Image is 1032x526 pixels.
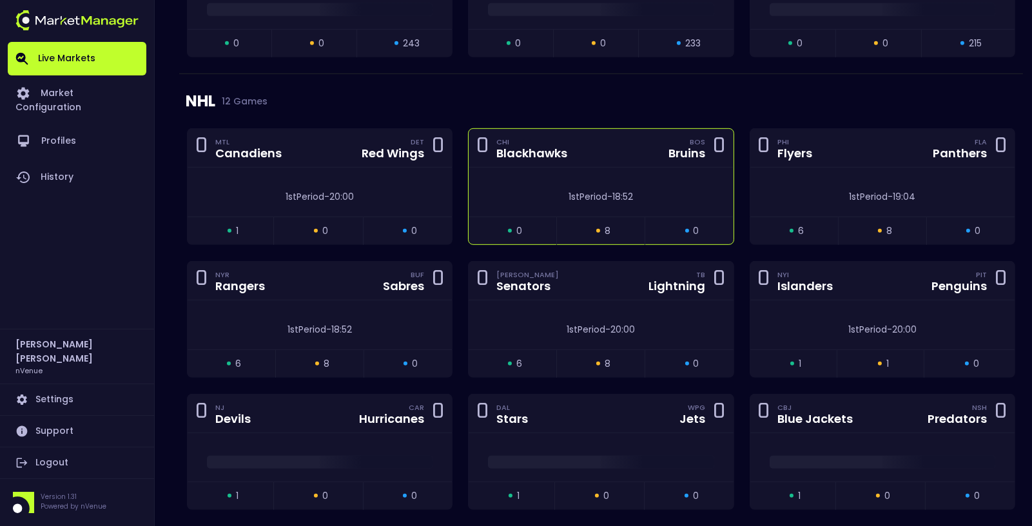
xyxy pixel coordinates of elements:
[215,269,265,280] div: NYR
[569,190,607,203] span: 1st Period
[195,269,208,293] div: 0
[610,323,635,336] span: 20:00
[8,159,146,195] a: History
[41,502,106,511] p: Powered by nVenue
[215,280,265,292] div: Rangers
[411,269,424,280] div: BUF
[603,489,609,503] span: 0
[685,37,701,50] span: 233
[882,37,888,50] span: 0
[849,190,888,203] span: 1st Period
[973,357,979,371] span: 0
[476,136,489,160] div: 0
[496,413,528,425] div: Stars
[758,402,770,425] div: 0
[186,74,1017,128] div: NHL
[612,190,633,203] span: 18:52
[778,402,853,413] div: CBJ
[517,489,520,503] span: 1
[969,37,982,50] span: 215
[797,37,803,50] span: 0
[322,489,328,503] span: 0
[215,96,268,106] span: 12 Games
[690,137,706,147] div: BOS
[359,413,424,425] div: Hurricanes
[8,75,146,123] a: Market Configuration
[411,137,424,147] div: DET
[476,402,489,425] div: 0
[8,123,146,159] a: Profiles
[669,148,706,159] div: Bruins
[892,323,917,336] span: 20:00
[975,137,987,147] div: FLA
[607,190,612,203] span: -
[933,148,987,159] div: Panthers
[714,269,726,293] div: 0
[995,269,1007,293] div: 0
[848,323,887,336] span: 1st Period
[195,402,208,425] div: 0
[605,224,610,238] span: 8
[324,190,329,203] span: -
[778,148,813,159] div: Flyers
[236,224,239,238] span: 1
[680,413,706,425] div: Jets
[798,224,804,238] span: 6
[15,337,139,365] h2: [PERSON_NAME] [PERSON_NAME]
[412,357,418,371] span: 0
[496,280,559,292] div: Senators
[432,402,444,425] div: 0
[8,492,146,513] div: Version 1.31Powered by nVenue
[778,269,833,280] div: NYI
[975,224,980,238] span: 0
[893,190,915,203] span: 19:04
[215,413,251,425] div: Devils
[888,190,893,203] span: -
[215,402,251,413] div: NJ
[886,224,892,238] span: 8
[286,190,324,203] span: 1st Period
[411,489,417,503] span: 0
[886,357,889,371] span: 1
[8,42,146,75] a: Live Markets
[215,137,282,147] div: MTL
[516,357,522,371] span: 6
[928,413,987,425] div: Predators
[432,269,444,293] div: 0
[778,137,813,147] div: PHI
[8,416,146,447] a: Support
[236,489,239,503] span: 1
[496,402,528,413] div: DAL
[758,136,770,160] div: 0
[411,224,417,238] span: 0
[649,280,706,292] div: Lightning
[329,190,354,203] span: 20:00
[688,402,706,413] div: WPG
[476,269,489,293] div: 0
[322,224,328,238] span: 0
[403,37,420,50] span: 243
[233,37,239,50] span: 0
[362,148,424,159] div: Red Wings
[235,357,241,371] span: 6
[972,402,987,413] div: NSH
[326,323,331,336] span: -
[600,37,606,50] span: 0
[496,269,559,280] div: [PERSON_NAME]
[798,489,801,503] span: 1
[778,413,853,425] div: Blue Jackets
[215,148,282,159] div: Canadiens
[515,37,521,50] span: 0
[15,10,139,30] img: logo
[409,402,424,413] div: CAR
[8,384,146,415] a: Settings
[931,280,987,292] div: Penguins
[799,357,801,371] span: 1
[758,269,770,293] div: 0
[496,137,567,147] div: CHI
[995,136,1007,160] div: 0
[974,489,980,503] span: 0
[995,402,1007,425] div: 0
[694,357,699,371] span: 0
[778,280,833,292] div: Islanders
